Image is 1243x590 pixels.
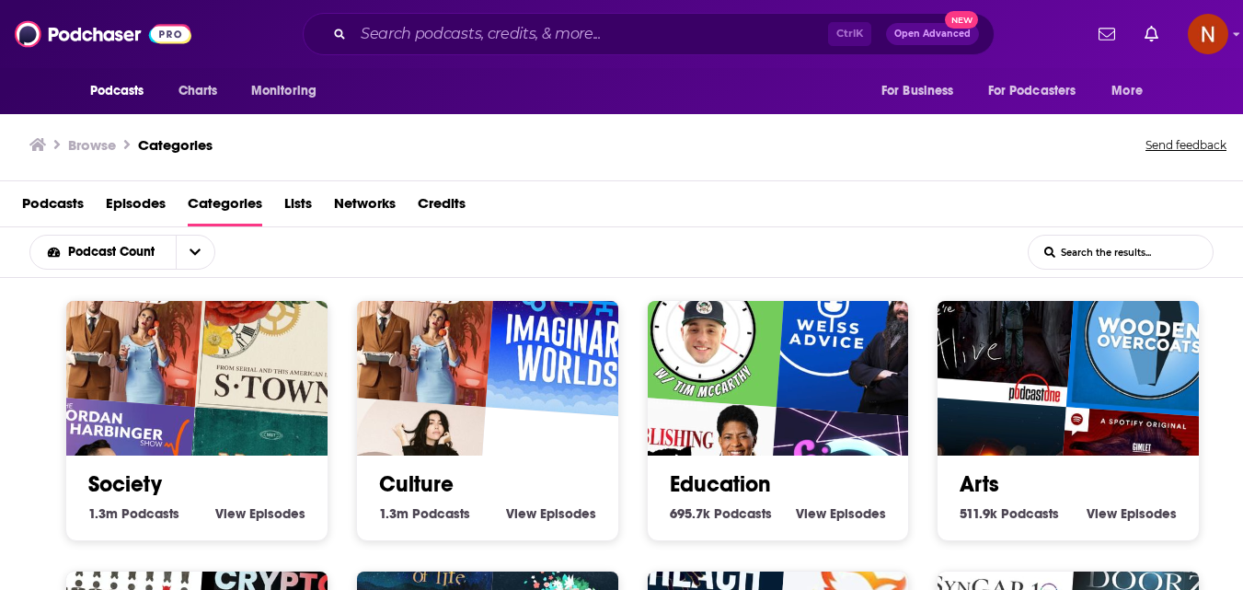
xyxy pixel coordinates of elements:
a: View Society Episodes [215,505,305,522]
button: open menu [976,74,1103,109]
span: 695.7k [670,505,710,522]
button: open menu [869,74,977,109]
span: Open Advanced [894,29,971,39]
a: Networks [334,189,396,226]
a: Education [670,470,771,498]
img: S-Town [195,250,363,418]
button: Open AdvancedNew [886,23,979,45]
span: Episodes [830,505,886,522]
span: Podcasts [412,505,470,522]
a: 1.3m Culture Podcasts [379,505,470,522]
a: Credits [418,189,466,226]
a: View Culture Episodes [506,505,596,522]
span: Ctrl K [828,22,871,46]
button: Show profile menu [1188,14,1228,54]
span: Monitoring [251,78,317,104]
img: Your Mom & Dad [39,239,206,407]
span: 1.3m [379,505,409,522]
span: View [796,505,826,522]
span: Podcasts [1001,505,1059,522]
span: More [1111,78,1143,104]
button: Send feedback [1140,133,1232,158]
a: Episodes [106,189,166,226]
img: Podchaser - Follow, Share and Rate Podcasts [15,17,191,52]
h2: Choose List sort [29,235,244,270]
button: open menu [238,74,340,109]
span: Charts [178,78,218,104]
h3: Browse [68,136,116,154]
span: Episodes [1121,505,1177,522]
button: open menu [176,236,214,269]
span: New [945,11,978,29]
a: Podcasts [22,189,84,226]
a: 695.7k Education Podcasts [670,505,772,522]
div: Search podcasts, credits, & more... [303,13,995,55]
span: View [506,505,536,522]
span: Episodes [249,505,305,522]
span: 1.3m [88,505,118,522]
span: Podcast Count [68,246,161,259]
img: Wooden Overcoats [1066,250,1234,418]
a: Show notifications dropdown [1091,18,1122,50]
span: Logged in as AdelNBM [1188,14,1228,54]
a: Charts [167,74,229,109]
a: Show notifications dropdown [1137,18,1166,50]
a: View Education Episodes [796,505,886,522]
span: For Podcasters [988,78,1076,104]
input: Search podcasts, credits, & more... [353,19,828,49]
span: Episodes [540,505,596,522]
a: Arts [960,470,999,498]
button: open menu [77,74,168,109]
a: Culture [379,470,454,498]
img: We're Alive [910,239,1077,407]
img: Your Mom & Dad [329,239,497,407]
img: Weiss Advice [776,250,943,418]
img: User Profile [1188,14,1228,54]
span: 511.9k [960,505,997,522]
a: Categories [188,189,262,226]
a: Lists [284,189,312,226]
a: Society [88,470,162,498]
span: Podcasts [90,78,144,104]
span: View [215,505,246,522]
a: View Arts Episodes [1087,505,1177,522]
span: View [1087,505,1117,522]
a: 1.3m Society Podcasts [88,505,179,522]
span: Podcasts [121,505,179,522]
img: Imaginary Worlds [485,250,652,418]
button: open menu [30,246,176,259]
a: Categories [138,136,213,154]
span: For Business [881,78,954,104]
span: Podcasts [714,505,772,522]
img: 20TIMinutes: A Mental Health Podcast [619,239,787,407]
button: open menu [1099,74,1166,109]
a: 511.9k Arts Podcasts [960,505,1059,522]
